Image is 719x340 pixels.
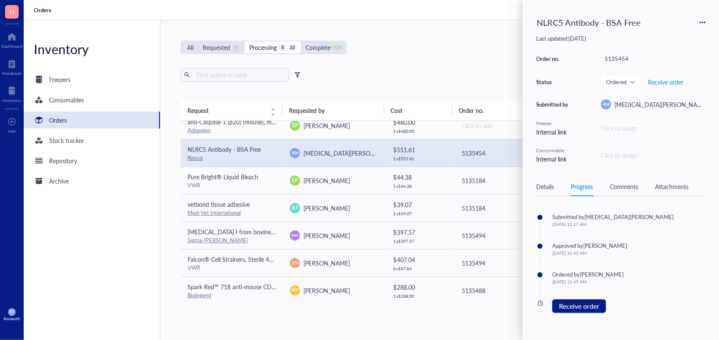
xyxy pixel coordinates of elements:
[24,71,160,88] a: Freezers
[552,222,674,227] div: [DATE] 11:17 AM
[536,154,570,164] div: Internal link
[655,182,689,191] div: Attachments
[303,176,350,185] span: [PERSON_NAME]
[187,173,258,181] span: Pure Bright® Liquid Bleach
[454,222,556,249] td: 5135494
[187,228,452,236] span: [MEDICAL_DATA] I from bovine pancreas,Type IV, lyophilized powder, ≥2,000 Kunitz units/mg protein
[648,79,683,85] span: Receive order
[536,182,554,191] div: Details
[536,55,570,63] div: Order no.
[292,177,298,184] span: EP
[574,271,624,278] div: by [PERSON_NAME]
[1,44,22,49] div: Dashboard
[49,115,67,125] div: Orders
[3,98,21,103] div: Inventory
[187,126,210,134] a: Adipogen
[292,122,298,129] span: EP
[394,255,448,264] div: $ 407.04
[49,95,84,104] div: Consumables
[187,291,211,299] a: Biolegend
[24,112,160,129] a: Orders
[394,145,448,154] div: $ 551.61
[306,43,331,52] div: Complete
[577,242,627,250] div: by [PERSON_NAME]
[187,264,276,271] div: VWR
[2,57,22,76] a: Notebook
[462,286,550,295] div: 5135488
[533,14,645,31] div: NLRC5 Antibody - BSA Free
[4,316,20,321] div: Account
[536,147,570,154] div: Consumable
[603,101,609,107] span: KM
[462,121,550,130] div: Click to add
[187,200,250,208] span: vetbond tissue adhesive
[2,71,22,76] div: Notebook
[187,106,265,115] span: Request
[394,184,448,189] div: 1 x $ 44.38
[187,282,382,291] span: Spark Red™ 718 anti-mouse CD45RB (Flexi-[MEDICAL_DATA]™) Antibody
[606,78,634,86] span: Ordered
[394,129,448,134] div: 1 x $ 480.00
[303,286,350,295] span: [PERSON_NAME]
[187,208,241,217] a: Med-Vet International
[49,176,69,186] div: Archive
[462,148,550,158] div: 5135454
[10,310,14,314] span: KM
[552,271,574,278] div: Ordered
[452,100,554,121] th: Order no.
[579,213,674,221] div: by [MEDICAL_DATA][PERSON_NAME]
[292,287,298,293] span: MP
[601,123,705,133] div: Click to assign
[1,30,22,49] a: Dashboard
[187,181,276,189] div: VWR
[462,231,550,240] div: 5135494
[384,100,452,121] th: Cost
[289,44,296,51] div: 22
[292,233,298,238] span: MW
[181,41,347,54] div: segmented control
[552,250,627,255] div: [DATE] 11:45 AM
[333,44,340,51] div: 1378
[3,84,21,103] a: Inventory
[394,228,448,237] div: $ 397.57
[454,277,556,304] td: 5135488
[394,266,448,271] div: 6 x $ 67.84
[552,213,579,221] div: Submitted
[454,139,556,167] td: 5135454
[49,156,77,165] div: Repository
[454,194,556,222] td: 5135184
[303,121,350,130] span: [PERSON_NAME]
[394,293,448,299] div: 1 x $ 288.00
[279,44,286,51] div: 0
[8,129,16,134] div: Add
[462,176,550,185] div: 5135184
[187,255,283,263] span: Falcon® Cell Strainers, Sterile 40 um
[536,35,705,42] div: Last updated: [DATE]
[394,282,448,292] div: $ 288.00
[552,279,624,284] div: [DATE] 11:45 AM
[282,100,384,121] th: Requested by
[394,211,448,216] div: 1 x $ 39.07
[462,203,550,213] div: 5135184
[249,43,277,52] div: Processing
[187,145,261,154] span: NLRC5 Antibody - BSA Free
[454,249,556,277] td: 5135494
[292,150,298,156] span: KM
[394,200,448,209] div: $ 39.07
[601,151,705,160] div: Click to assign
[292,259,298,266] span: YN
[454,167,556,194] td: 5135184
[394,156,448,161] div: 1 x $ 551.61
[552,242,577,250] div: Approved
[303,259,350,267] span: [PERSON_NAME]
[24,91,160,108] a: Consumables
[233,44,240,51] div: 9
[24,132,160,149] a: Stock tracker
[193,69,286,81] input: Find orders in table
[187,118,307,126] span: anti-Caspase-1 (p20) (mouse), mAb (Casper-1)
[394,118,448,127] div: $ 480.00
[203,43,230,52] div: Requested
[559,301,599,311] span: Receive order
[187,236,248,244] a: Sigma-[PERSON_NAME]
[536,78,570,86] div: Status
